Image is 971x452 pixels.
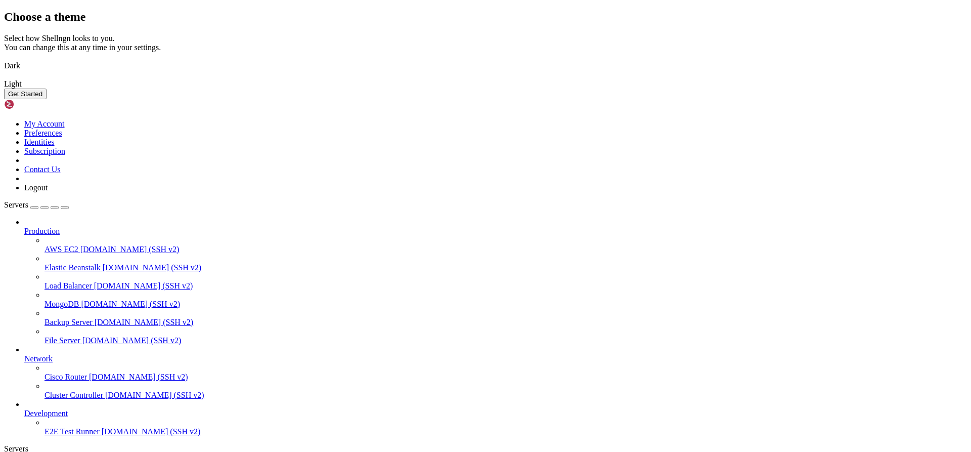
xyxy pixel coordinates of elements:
a: File Server [DOMAIN_NAME] (SSH v2) [45,336,967,345]
a: AWS EC2 [DOMAIN_NAME] (SSH v2) [45,245,967,254]
a: E2E Test Runner [DOMAIN_NAME] (SSH v2) [45,427,967,436]
div: Dark [4,61,967,70]
span: [DOMAIN_NAME] (SSH v2) [105,391,204,399]
li: Elastic Beanstalk [DOMAIN_NAME] (SSH v2) [45,254,967,272]
a: My Account [24,119,65,128]
li: Production [24,218,967,345]
li: Cluster Controller [DOMAIN_NAME] (SSH v2) [45,382,967,400]
span: MongoDB [45,300,79,308]
span: AWS EC2 [45,245,78,254]
a: Load Balancer [DOMAIN_NAME] (SSH v2) [45,281,967,291]
a: Servers [4,200,69,209]
li: E2E Test Runner [DOMAIN_NAME] (SSH v2) [45,418,967,436]
a: Preferences [24,129,62,137]
div: Select how Shellngn looks to you. You can change this at any time in your settings. [4,34,967,52]
a: Backup Server [DOMAIN_NAME] (SSH v2) [45,318,967,327]
span: [DOMAIN_NAME] (SSH v2) [81,300,180,308]
a: Logout [24,183,48,192]
span: [DOMAIN_NAME] (SSH v2) [103,263,202,272]
span: [DOMAIN_NAME] (SSH v2) [102,427,201,436]
span: Development [24,409,68,418]
button: Get Started [4,89,47,99]
li: Load Balancer [DOMAIN_NAME] (SSH v2) [45,272,967,291]
a: MongoDB [DOMAIN_NAME] (SSH v2) [45,300,967,309]
li: Cisco Router [DOMAIN_NAME] (SSH v2) [45,363,967,382]
li: MongoDB [DOMAIN_NAME] (SSH v2) [45,291,967,309]
a: Production [24,227,967,236]
li: Backup Server [DOMAIN_NAME] (SSH v2) [45,309,967,327]
a: Identities [24,138,55,146]
span: Cisco Router [45,373,87,381]
span: [DOMAIN_NAME] (SSH v2) [80,245,180,254]
span: Cluster Controller [45,391,103,399]
div: Light [4,79,967,89]
span: [DOMAIN_NAME] (SSH v2) [94,281,193,290]
span: E2E Test Runner [45,427,100,436]
h2: Choose a theme [4,10,967,24]
span: Elastic Beanstalk [45,263,101,272]
a: Cisco Router [DOMAIN_NAME] (SSH v2) [45,373,967,382]
span: Backup Server [45,318,93,326]
a: Elastic Beanstalk [DOMAIN_NAME] (SSH v2) [45,263,967,272]
span: Load Balancer [45,281,92,290]
span: [DOMAIN_NAME] (SSH v2) [82,336,182,345]
span: [DOMAIN_NAME] (SSH v2) [89,373,188,381]
span: Servers [4,200,28,209]
li: File Server [DOMAIN_NAME] (SSH v2) [45,327,967,345]
li: Network [24,345,967,400]
a: Cluster Controller [DOMAIN_NAME] (SSH v2) [45,391,967,400]
a: Network [24,354,967,363]
a: Development [24,409,967,418]
img: Shellngn [4,99,62,109]
li: AWS EC2 [DOMAIN_NAME] (SSH v2) [45,236,967,254]
span: Network [24,354,53,363]
a: Subscription [24,147,65,155]
li: Development [24,400,967,436]
a: Contact Us [24,165,61,174]
span: Production [24,227,60,235]
span: File Server [45,336,80,345]
span: [DOMAIN_NAME] (SSH v2) [95,318,194,326]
